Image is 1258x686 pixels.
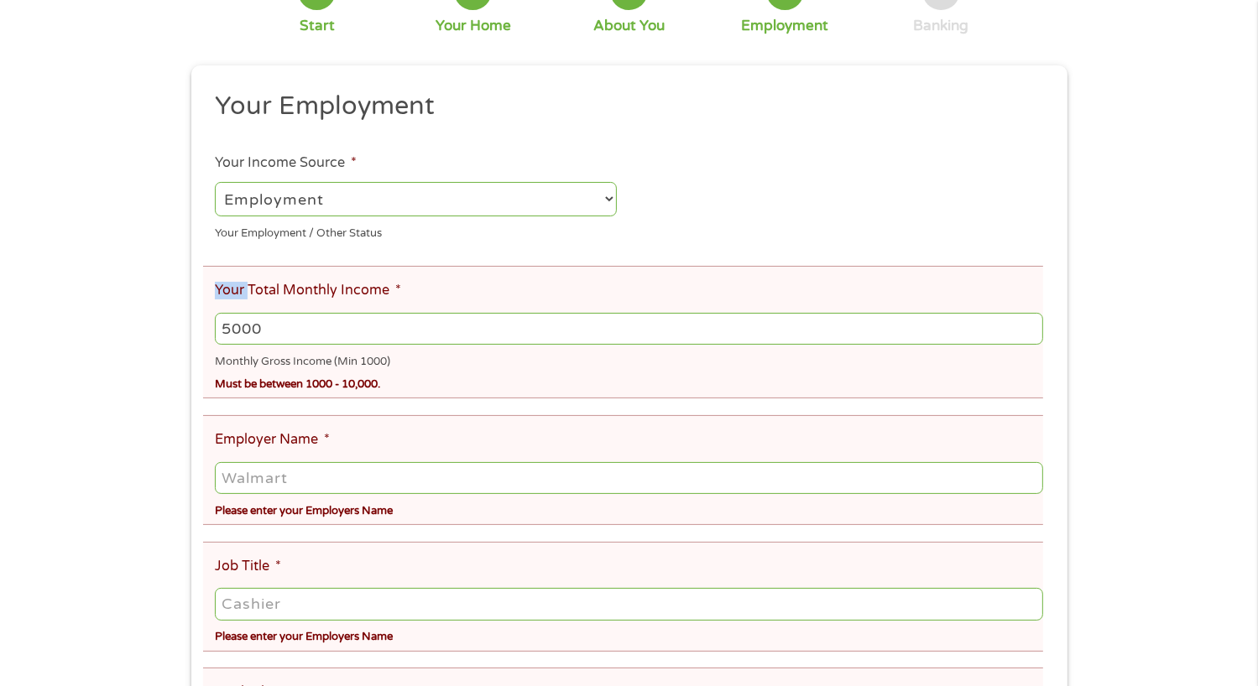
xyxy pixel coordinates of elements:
h2: Your Employment [215,90,1031,123]
label: Your Total Monthly Income [215,282,401,299]
div: Monthly Gross Income (Min 1000) [215,348,1042,371]
div: Your Employment / Other Status [215,219,617,242]
div: Banking [913,17,968,35]
label: Your Income Source [215,154,357,172]
div: Must be between 1000 - 10,000. [215,371,1042,393]
input: 1800 [215,313,1042,345]
div: Please enter your Employers Name [215,623,1042,646]
input: Cashier [215,588,1042,620]
div: About You [593,17,665,35]
input: Walmart [215,462,1042,494]
label: Job Title [215,558,281,575]
div: Please enter your Employers Name [215,496,1042,519]
div: Employment [741,17,828,35]
div: Your Home [436,17,511,35]
label: Employer Name [215,431,330,449]
div: Start [300,17,335,35]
